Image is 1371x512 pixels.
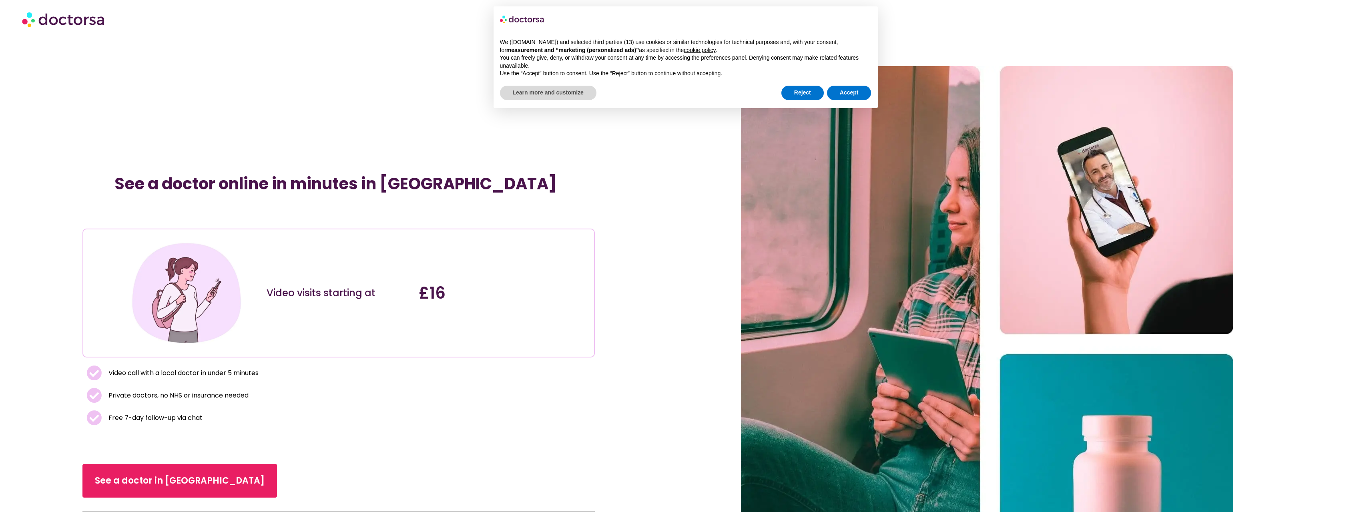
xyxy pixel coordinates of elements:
button: Accept [827,86,871,100]
iframe: Customer reviews powered by Trustpilot [114,211,563,221]
p: Use the “Accept” button to consent. Use the “Reject” button to continue without accepting. [500,70,871,78]
iframe: Customer reviews powered by Trustpilot [114,201,235,211]
span: Video call with a local doctor in under 5 minutes [106,367,259,379]
a: See a doctor in [GEOGRAPHIC_DATA] [82,464,277,498]
span: Free 7-day follow-up via chat [106,412,203,424]
p: We ([DOMAIN_NAME]) and selected third parties (13) use cookies or similar technologies for techni... [500,38,871,54]
a: cookie policy [684,47,715,53]
button: Learn more and customize [500,86,596,100]
strong: measurement and “marketing (personalized ads)” [506,47,639,53]
span: Private doctors, no NHS or insurance needed [106,390,249,401]
h4: £16 [419,283,563,303]
div: Video visits starting at [267,287,411,299]
p: You can freely give, deny, or withdraw your consent at any time by accessing the preferences pane... [500,54,871,70]
img: logo [500,13,545,26]
button: Reject [781,86,824,100]
img: Illustration depicting a young woman in a casual outfit, engaged with her smartphone. She has a p... [129,235,244,351]
h1: See a doctor online in minutes in [GEOGRAPHIC_DATA] [114,174,563,193]
span: See a doctor in [GEOGRAPHIC_DATA] [95,474,265,487]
